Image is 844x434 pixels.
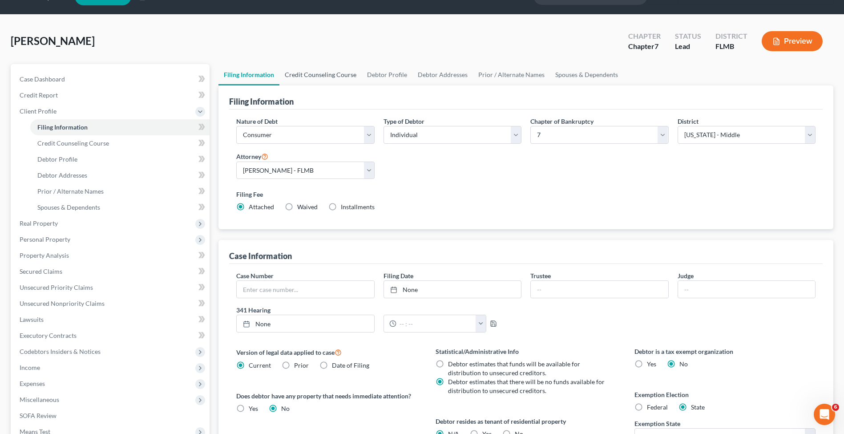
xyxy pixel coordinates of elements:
span: No [281,405,290,412]
span: [PERSON_NAME] [11,34,95,47]
label: Filing Date [384,271,413,280]
label: Nature of Debt [236,117,278,126]
button: Preview [762,31,823,51]
div: Chapter [628,31,661,41]
label: Case Number [236,271,274,280]
span: SOFA Review [20,412,57,419]
span: Personal Property [20,235,70,243]
span: Filing Information [37,123,88,131]
a: Filing Information [218,64,279,85]
span: Income [20,364,40,371]
div: Chapter [628,41,661,52]
a: Prior / Alternate Names [30,183,210,199]
label: Chapter of Bankruptcy [530,117,594,126]
span: Lawsuits [20,316,44,323]
div: District [715,31,747,41]
a: Spouses & Dependents [550,64,623,85]
a: Credit Counseling Course [30,135,210,151]
span: Credit Counseling Course [37,139,109,147]
label: Version of legal data applied to case [236,347,417,357]
span: Debtor Addresses [37,171,87,179]
a: None [384,281,521,298]
a: Debtor Addresses [30,167,210,183]
a: Executory Contracts [12,328,210,344]
input: Enter case number... [237,281,374,298]
span: Secured Claims [20,268,62,275]
span: Real Property [20,219,58,227]
a: Filing Information [30,119,210,135]
span: State [691,403,705,411]
a: Spouses & Dependents [30,199,210,215]
span: Yes [647,360,656,368]
span: Date of Filing [332,361,369,369]
div: Lead [675,41,701,52]
label: Does debtor have any property that needs immediate attention? [236,391,417,401]
span: Unsecured Priority Claims [20,284,93,291]
span: Credit Report [20,91,58,99]
label: Judge [678,271,694,280]
label: Attorney [236,151,268,162]
a: Lawsuits [12,312,210,328]
label: Type of Debtor [384,117,424,126]
span: Property Analysis [20,251,69,259]
span: Debtor Profile [37,155,77,163]
iframe: Intercom live chat [814,404,835,425]
label: Filing Fee [236,190,816,199]
span: Federal [647,403,668,411]
label: Debtor is a tax exempt organization [634,347,816,356]
div: Filing Information [229,96,294,107]
label: Trustee [530,271,551,280]
span: Client Profile [20,107,57,115]
a: Case Dashboard [12,71,210,87]
a: Prior / Alternate Names [473,64,550,85]
span: Executory Contracts [20,332,77,339]
a: Credit Counseling Course [279,64,362,85]
label: Exemption State [634,419,680,428]
a: Credit Report [12,87,210,103]
span: Miscellaneous [20,396,59,403]
label: District [678,117,699,126]
label: Exemption Election [634,390,816,399]
span: Spouses & Dependents [37,203,100,211]
span: Unsecured Nonpriority Claims [20,300,105,307]
a: None [237,315,374,332]
span: 6 [832,404,839,411]
span: Prior / Alternate Names [37,187,104,195]
span: No [679,360,688,368]
a: Debtor Profile [362,64,412,85]
span: Debtor estimates that funds will be available for distribution to unsecured creditors. [448,360,580,377]
input: -- : -- [396,315,476,332]
div: FLMB [715,41,747,52]
span: Expenses [20,380,45,387]
span: Prior [294,361,309,369]
div: Status [675,31,701,41]
span: Case Dashboard [20,75,65,83]
input: -- [531,281,668,298]
a: Secured Claims [12,264,210,280]
span: Current [249,361,271,369]
a: Property Analysis [12,247,210,264]
label: Statistical/Administrative Info [436,347,617,356]
span: Installments [341,203,375,211]
a: Debtor Profile [30,151,210,167]
span: Waived [297,203,318,211]
label: Debtor resides as tenant of residential property [436,417,617,426]
span: Debtor estimates that there will be no funds available for distribution to unsecured creditors. [448,378,605,394]
a: Unsecured Priority Claims [12,280,210,296]
span: Attached [249,203,274,211]
a: SOFA Review [12,408,210,424]
span: 7 [654,42,658,50]
span: Codebtors Insiders & Notices [20,348,101,355]
a: Unsecured Nonpriority Claims [12,296,210,312]
span: Yes [249,405,258,412]
a: Debtor Addresses [412,64,473,85]
div: Case Information [229,251,292,261]
input: -- [678,281,815,298]
label: 341 Hearing [232,305,526,315]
